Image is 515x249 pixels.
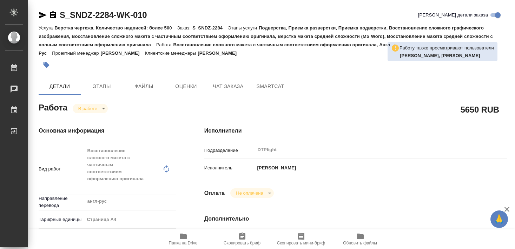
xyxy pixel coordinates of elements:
[204,164,255,171] p: Исполнитель
[43,82,77,91] span: Детали
[39,42,396,56] p: Восстановление сложного макета с частичным соответствием оформлению оригинала, Англ → Рус
[76,106,99,112] button: В работе
[400,52,494,59] p: Петрова Валерия, Васильева Наталья
[234,190,265,196] button: Не оплачена
[213,229,272,249] button: Скопировать бриф
[169,82,203,91] span: Оценки
[204,215,507,223] h4: Дополнительно
[253,82,287,91] span: SmartCat
[127,82,161,91] span: Файлы
[52,51,100,56] p: Проектный менеджер
[198,51,242,56] p: [PERSON_NAME]
[400,45,494,52] p: Работу также просматривают пользователи
[400,53,480,58] b: [PERSON_NAME], [PERSON_NAME]
[255,164,296,171] p: [PERSON_NAME]
[461,103,499,115] h2: 5650 RUB
[331,229,390,249] button: Обновить файлы
[39,127,176,135] h4: Основная информация
[493,212,505,227] span: 🙏
[39,57,54,73] button: Добавить тэг
[39,101,67,113] h2: Работа
[39,166,85,173] p: Вид работ
[156,42,173,47] p: Работа
[169,241,198,245] span: Папка на Drive
[277,241,325,245] span: Скопировать мини-бриф
[204,189,225,197] h4: Оплата
[211,82,245,91] span: Чат заказа
[39,25,54,31] p: Услуга
[73,104,108,113] div: В работе
[343,241,377,245] span: Обновить файлы
[418,12,488,19] span: [PERSON_NAME] детали заказа
[60,10,147,20] a: S_SNDZ-2284-WK-010
[54,25,177,31] p: Верстка чертежа. Количество надписей: более 500
[224,241,260,245] span: Скопировать бриф
[154,229,213,249] button: Папка на Drive
[230,188,273,198] div: В работе
[39,216,85,223] p: Тарифные единицы
[192,25,228,31] p: S_SNDZ-2284
[39,11,47,19] button: Скопировать ссылку для ЯМессенджера
[228,25,259,31] p: Этапы услуги
[49,11,57,19] button: Скопировать ссылку
[39,195,85,209] p: Направление перевода
[39,25,493,47] p: Подверстка, Приемка разверстки, Приемка подверстки, Восстановление сложного графического изображе...
[145,51,198,56] p: Клиентские менеджеры
[85,214,176,226] div: Страница А4
[177,25,192,31] p: Заказ:
[272,229,331,249] button: Скопировать мини-бриф
[204,147,255,154] p: Подразделение
[85,82,119,91] span: Этапы
[490,210,508,228] button: 🙏
[204,127,507,135] h4: Исполнители
[101,51,145,56] p: [PERSON_NAME]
